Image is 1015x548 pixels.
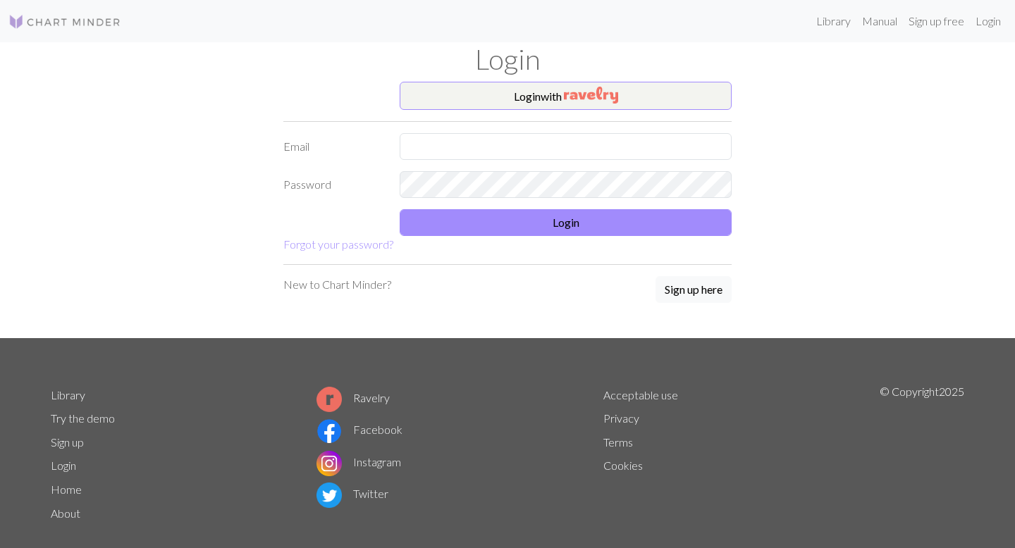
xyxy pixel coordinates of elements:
[603,459,643,472] a: Cookies
[51,388,85,401] a: Library
[316,391,390,404] a: Ravelry
[400,209,732,236] button: Login
[316,487,388,500] a: Twitter
[903,7,970,35] a: Sign up free
[656,276,732,303] button: Sign up here
[656,276,732,304] a: Sign up here
[316,423,402,436] a: Facebook
[880,383,964,525] p: © Copyright 2025
[51,459,76,472] a: Login
[51,482,82,496] a: Home
[400,82,732,110] button: Loginwith
[283,237,393,251] a: Forgot your password?
[316,455,401,468] a: Instagram
[856,7,903,35] a: Manual
[316,451,342,476] img: Instagram logo
[51,506,80,520] a: About
[316,482,342,508] img: Twitter logo
[603,388,678,401] a: Acceptable use
[603,411,639,425] a: Privacy
[564,87,618,104] img: Ravelry
[970,7,1007,35] a: Login
[316,418,342,444] img: Facebook logo
[811,7,856,35] a: Library
[275,133,391,160] label: Email
[316,387,342,412] img: Ravelry logo
[283,276,391,293] p: New to Chart Minder?
[51,435,84,449] a: Sign up
[275,171,391,198] label: Password
[8,13,121,30] img: Logo
[51,411,115,425] a: Try the demo
[42,42,973,76] h1: Login
[603,435,633,449] a: Terms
